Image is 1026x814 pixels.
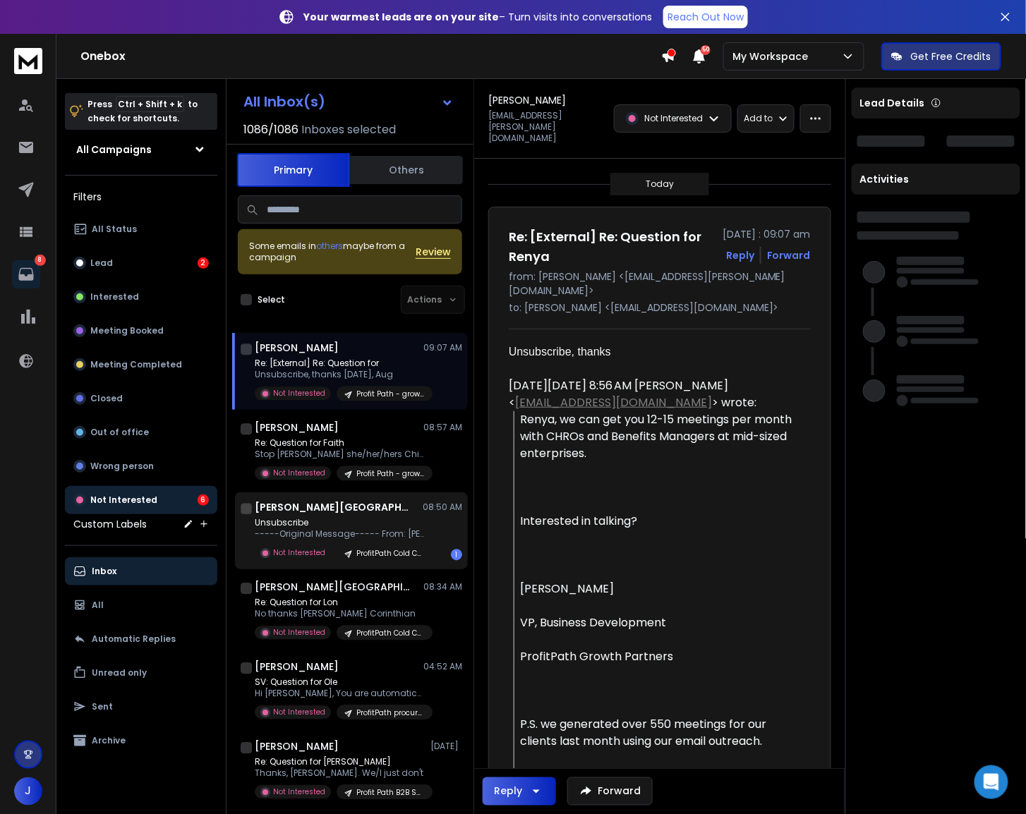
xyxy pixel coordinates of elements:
p: Thanks, [PERSON_NAME]. We/I just don't [255,768,424,779]
button: Unread only [65,659,217,687]
button: J [14,777,42,806]
button: Others [350,154,463,186]
p: SV: Question for Ole [255,677,424,688]
div: [DATE][DATE] 8:56 AM [PERSON_NAME] < > wrote: [509,377,799,411]
p: 8 [35,255,46,266]
p: Not Interested [273,707,325,718]
p: ProfitPath Cold Calling Manufacturing Keyword [356,628,424,639]
button: Not Interested6 [65,486,217,514]
h3: Inboxes selected [301,121,396,138]
p: [DATE] : 09:07 am [723,227,811,241]
p: All [92,600,104,611]
p: Not Interested [273,787,325,798]
p: Re: [External] Re: Question for [255,358,424,370]
p: Not Interested [90,494,157,506]
p: Profit Path - growth execs with ICP [356,469,424,480]
button: Closed [65,384,217,413]
p: Archive [92,735,126,746]
a: 8 [12,260,40,288]
p: Lead Details [860,96,925,110]
p: Add to [744,113,773,124]
p: All Status [92,224,137,235]
p: Stop [PERSON_NAME] she/her/hers Chief [255,449,424,461]
p: Get Free Credits [911,49,991,63]
p: 09:07 AM [423,343,462,354]
p: Press to check for shortcuts. [87,97,198,126]
a: [EMAIL_ADDRESS][DOMAIN_NAME] [515,394,712,411]
p: Not Interested [273,548,325,559]
p: Not Interested [644,113,703,124]
button: All Inbox(s) [232,87,465,116]
p: Re: Question for [PERSON_NAME] [255,757,424,768]
p: Inbox [92,566,116,577]
button: Meeting Completed [65,351,217,379]
p: 08:50 AM [423,502,462,514]
button: Out of office [65,418,217,447]
div: Activities [852,164,1020,195]
p: Meeting Booked [90,325,164,336]
p: Lead [90,257,113,269]
p: No thanks [PERSON_NAME] Corinthian [255,609,424,620]
p: ProfitPath Cold Calling Telehealth [356,549,424,559]
button: Inbox [65,557,217,585]
p: – Turn visits into conversations [303,10,652,24]
h1: All Inbox(s) [243,95,325,109]
div: 6 [198,494,209,506]
p: Hi [PERSON_NAME], You are automatically [255,688,424,700]
img: logo [14,48,42,74]
button: Sent [65,693,217,721]
p: My Workspace [732,49,814,63]
button: Wrong person [65,452,217,480]
button: Meeting Booked [65,317,217,345]
p: Not Interested [273,628,325,638]
button: Review [416,245,451,259]
button: All Status [65,215,217,243]
div: Open Intercom Messenger [974,765,1008,799]
button: Get Free Credits [881,42,1001,71]
button: All [65,591,217,619]
p: from: [PERSON_NAME] <[EMAIL_ADDRESS][PERSON_NAME][DOMAIN_NAME]> [509,269,811,298]
h1: [PERSON_NAME] [255,421,339,435]
button: Reply [483,777,556,806]
button: Automatic Replies [65,625,217,653]
p: Unread only [92,667,147,679]
strong: Your warmest leads are on your site [303,10,499,24]
div: 1 [451,549,462,561]
span: others [316,240,343,252]
button: Reply [726,248,754,262]
h1: [PERSON_NAME][GEOGRAPHIC_DATA] [255,581,410,595]
div: Unsubscribe, thanks [509,344,799,360]
p: Closed [90,393,123,404]
span: Ctrl + Shift + k [116,96,184,112]
h1: [PERSON_NAME] [255,740,339,754]
p: 08:34 AM [423,582,462,593]
div: Some emails in maybe from a campaign [249,241,416,263]
p: Unsubscribe, thanks [DATE], Aug [255,370,424,381]
button: Forward [567,777,653,806]
p: Profit Path - growth execs with ICP [356,389,424,400]
p: Not Interested [273,468,325,479]
div: Forward [767,248,811,262]
button: All Campaigns [65,135,217,164]
p: 08:57 AM [423,423,462,434]
h3: Custom Labels [73,517,147,531]
p: Not Interested [273,389,325,399]
span: 50 [701,45,711,55]
p: Profit Path B2B Saas Generation meeting [356,788,424,798]
p: Meeting Completed [90,359,182,370]
label: Select [258,294,285,305]
span: 1086 / 1086 [243,121,298,138]
h3: Filters [65,187,217,207]
h1: All Campaigns [76,142,152,157]
p: Interested [90,291,139,303]
button: Archive [65,727,217,755]
p: Reach Out Now [668,10,744,24]
p: Wrong person [90,461,154,472]
h1: Onebox [80,48,661,65]
h1: [PERSON_NAME] [255,660,339,674]
button: Lead2 [65,249,217,277]
div: Reply [494,784,522,798]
